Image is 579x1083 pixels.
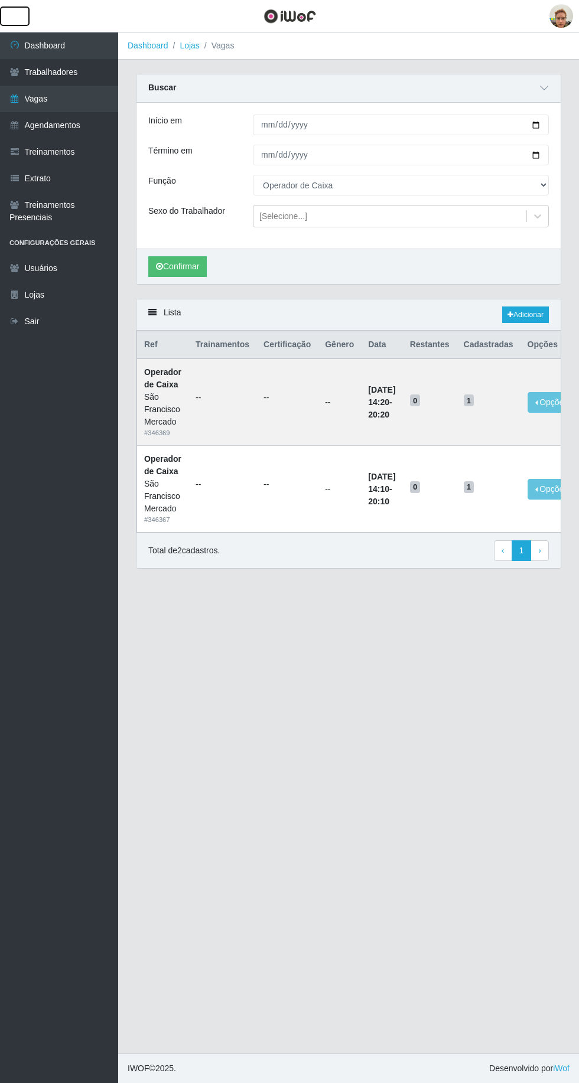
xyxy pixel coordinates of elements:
label: Início em [148,115,182,127]
span: ‹ [502,546,505,555]
label: Sexo do Trabalhador [148,205,225,217]
span: › [538,546,541,555]
time: [DATE] 14:20 [368,385,395,407]
th: Ref [137,331,189,359]
ul: -- [196,478,249,491]
label: Função [148,175,176,187]
nav: breadcrumb [118,32,579,60]
strong: - [368,385,395,419]
span: IWOF [128,1064,149,1073]
td: -- [318,446,361,533]
time: [DATE] 14:10 [368,472,395,494]
th: Cadastradas [457,331,521,359]
span: 0 [410,394,421,406]
strong: Operador de Caixa [144,454,181,476]
span: 1 [464,481,474,493]
p: Total de 2 cadastros. [148,544,220,557]
li: Vagas [200,40,235,52]
strong: Operador de Caixa [144,367,181,389]
ul: -- [196,392,249,404]
div: [Selecione...] [259,210,307,223]
span: © 2025 . [128,1062,176,1075]
img: CoreUI Logo [264,9,316,24]
div: Lista [136,299,561,331]
label: Término em [148,145,193,157]
span: 1 [464,394,474,406]
time: 20:10 [368,497,389,506]
a: Next [531,540,549,562]
span: Desenvolvido por [489,1062,570,1075]
button: Opções [528,392,576,413]
time: 20:20 [368,410,389,419]
td: -- [318,358,361,445]
a: Previous [494,540,512,562]
div: São Francisco Mercado [144,391,181,428]
input: 00/00/0000 [253,115,549,135]
th: Data [361,331,402,359]
strong: Buscar [148,83,176,92]
a: Adicionar [502,306,549,323]
ul: -- [264,392,311,404]
span: 0 [410,481,421,493]
a: Dashboard [128,41,168,50]
div: # 346369 [144,428,181,438]
a: 1 [512,540,532,562]
th: Certificação [256,331,318,359]
th: Trainamentos [188,331,256,359]
ul: -- [264,478,311,491]
th: Restantes [403,331,457,359]
th: Gênero [318,331,361,359]
strong: - [368,472,395,506]
input: 00/00/0000 [253,145,549,165]
a: Lojas [180,41,199,50]
a: iWof [553,1064,570,1073]
button: Opções [528,479,576,500]
div: # 346367 [144,515,181,525]
button: Confirmar [148,256,207,277]
nav: pagination [494,540,549,562]
div: São Francisco Mercado [144,478,181,515]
